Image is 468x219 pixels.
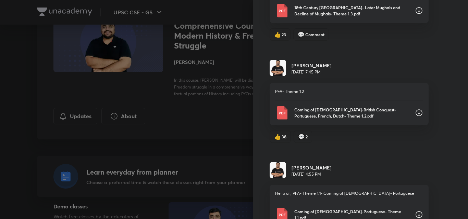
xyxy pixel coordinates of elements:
[292,171,332,177] p: [DATE] 4:55 PM
[282,134,286,140] span: 38
[306,134,308,140] span: 2
[292,69,332,75] p: [DATE] 7:45 PM
[298,134,305,140] span: comment
[274,134,281,140] span: like
[298,31,305,38] span: comment
[274,31,281,38] span: like
[275,190,423,196] p: Hello all, PFA- Theme 1.1- Coming of [DEMOGRAPHIC_DATA]- Portuguese
[270,60,286,76] img: Avatar
[275,106,289,120] img: Pdf
[294,4,409,17] p: 18th Century [GEOGRAPHIC_DATA]- Later Mughals and Decline of Mughals- Theme 1.3.pdf
[294,107,409,119] p: Coming of [DEMOGRAPHIC_DATA]-British Conquest- Portuguese, French, Dutch- Theme 1.2.pdf
[275,4,289,17] img: Pdf
[282,31,286,38] span: 23
[270,162,286,178] img: Avatar
[275,88,423,95] p: PFA- Theme 1.2
[292,62,332,69] h6: [PERSON_NAME]
[292,164,332,171] h6: [PERSON_NAME]
[305,31,324,38] span: Comment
